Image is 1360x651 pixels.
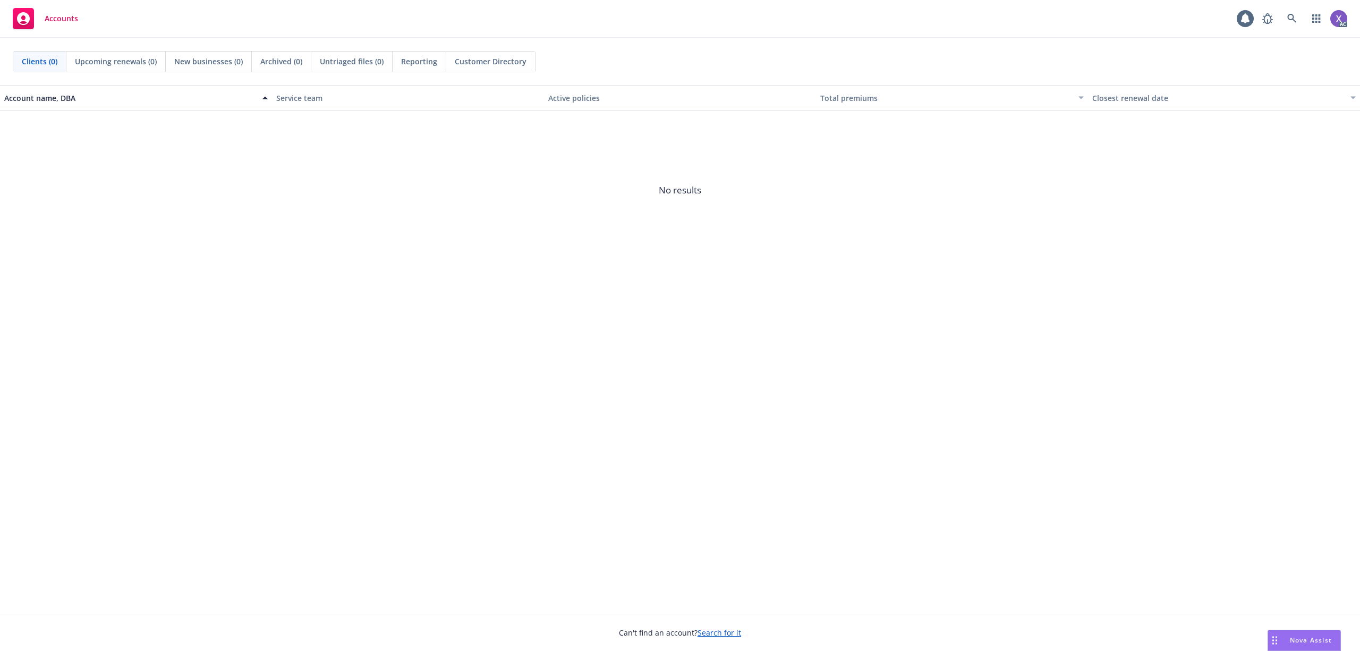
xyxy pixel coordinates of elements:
img: photo [1330,10,1347,27]
div: Account name, DBA [4,92,256,104]
span: Accounts [45,14,78,23]
div: Active policies [548,92,812,104]
span: Reporting [401,56,437,67]
span: Archived (0) [260,56,302,67]
div: Service team [276,92,540,104]
span: Untriaged files (0) [320,56,384,67]
a: Accounts [8,4,82,33]
button: Nova Assist [1268,630,1341,651]
span: New businesses (0) [174,56,243,67]
button: Closest renewal date [1088,85,1360,111]
div: Total premiums [820,92,1072,104]
button: Total premiums [816,85,1088,111]
a: Search for it [698,628,741,638]
span: Customer Directory [455,56,526,67]
span: Clients (0) [22,56,57,67]
span: Upcoming renewals (0) [75,56,157,67]
a: Switch app [1306,8,1327,29]
div: Closest renewal date [1092,92,1344,104]
span: Nova Assist [1290,636,1332,645]
a: Report a Bug [1257,8,1278,29]
div: Drag to move [1268,630,1281,650]
a: Search [1281,8,1303,29]
button: Active policies [544,85,816,111]
span: Can't find an account? [619,627,741,638]
button: Service team [272,85,544,111]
